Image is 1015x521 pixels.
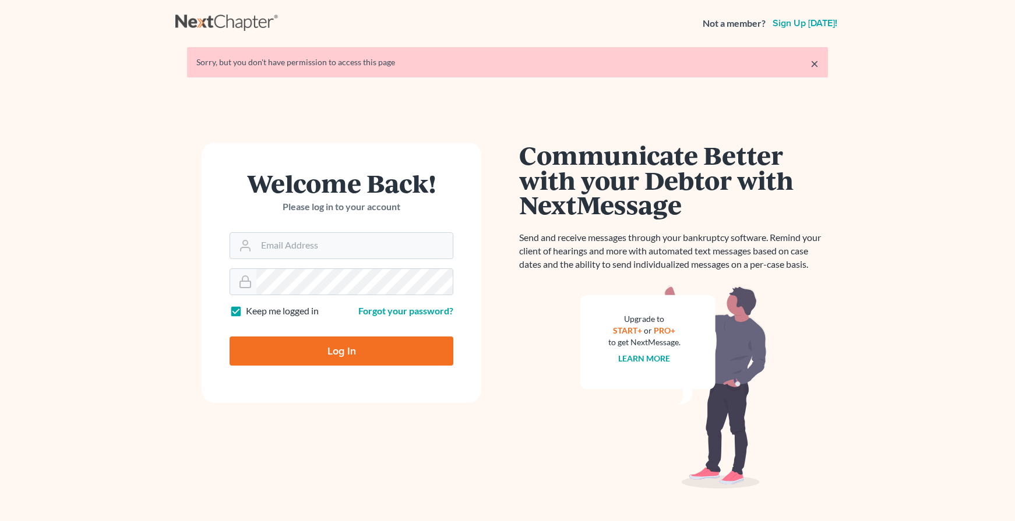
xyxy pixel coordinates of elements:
div: to get NextMessage. [608,336,681,348]
label: Keep me logged in [246,304,319,318]
p: Please log in to your account [230,200,453,214]
a: × [810,56,819,70]
input: Email Address [256,233,453,258]
a: Forgot your password? [358,305,453,316]
div: Upgrade to [608,313,681,325]
a: START+ [614,325,643,335]
a: Learn more [619,353,671,363]
img: nextmessage_bg-59042aed3d76b12b5cd301f8e5b87938c9018125f34e5fa2b7a6b67550977c72.svg [580,285,767,489]
h1: Welcome Back! [230,171,453,196]
a: PRO+ [654,325,676,335]
strong: Not a member? [703,17,766,30]
input: Log In [230,336,453,366]
h1: Communicate Better with your Debtor with NextMessage [519,143,828,217]
span: or [644,325,653,335]
p: Send and receive messages through your bankruptcy software. Remind your client of hearings and mo... [519,231,828,271]
a: Sign up [DATE]! [770,19,840,28]
div: Sorry, but you don't have permission to access this page [196,56,819,68]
